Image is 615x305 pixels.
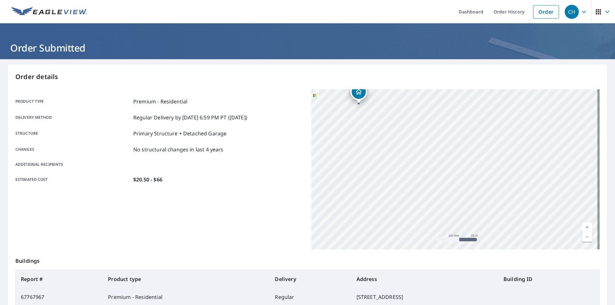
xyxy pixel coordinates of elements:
[133,114,247,121] p: Regular Delivery by [DATE] 6:59 PM PT ([DATE])
[15,130,131,137] p: Structure
[133,98,187,105] p: Premium - Residential
[15,114,131,121] p: Delivery method
[12,7,87,17] img: EV Logo
[270,270,351,288] th: Delivery
[351,270,498,288] th: Address
[15,176,131,183] p: Estimated cost
[103,270,270,288] th: Product type
[15,146,131,153] p: Changes
[582,232,592,242] a: Current Level 18, Zoom Out
[16,270,103,288] th: Report #
[133,146,224,153] p: No structural changes in last 4 years
[15,249,600,270] p: Buildings
[8,41,607,54] h1: Order Submitted
[565,5,579,19] div: CH
[350,84,367,103] div: Dropped pin, building 1, Residential property, 3 Sage Meadow Ln Mashpee, MA 02649
[15,98,131,105] p: Product type
[133,130,226,137] p: Primary Structure + Detached Garage
[15,72,600,82] p: Order details
[15,162,131,167] p: Additional recipients
[582,222,592,232] a: Current Level 18, Zoom In
[133,176,162,183] p: $20.50 - $66
[498,270,599,288] th: Building ID
[533,5,559,19] a: Order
